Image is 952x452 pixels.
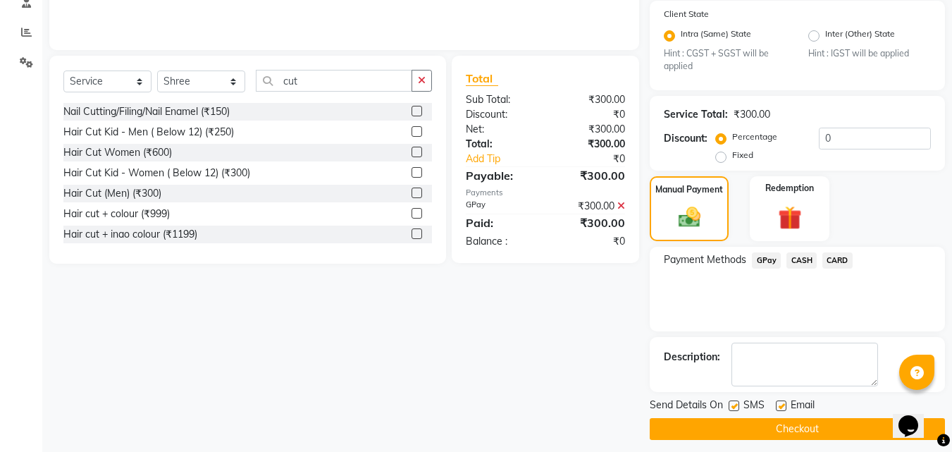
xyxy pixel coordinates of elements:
[681,28,751,44] label: Intra (Same) State
[664,131,707,146] div: Discount:
[664,8,709,20] label: Client State
[825,28,895,44] label: Inter (Other) State
[63,166,250,181] div: Hair Cut Kid - Women ( Below 12) (₹300)
[256,70,412,92] input: Search or Scan
[63,145,172,160] div: Hair Cut Women (₹600)
[664,47,786,73] small: Hint : CGST + SGST will be applied
[771,203,809,232] img: _gift.svg
[743,398,765,415] span: SMS
[545,199,636,214] div: ₹300.00
[791,398,815,415] span: Email
[545,137,636,152] div: ₹300.00
[63,227,197,242] div: Hair cut + inao colour (₹1199)
[765,182,814,195] label: Redemption
[786,252,817,269] span: CASH
[455,92,545,107] div: Sub Total:
[752,252,781,269] span: GPay
[545,167,636,184] div: ₹300.00
[455,152,560,166] a: Add Tip
[664,252,746,267] span: Payment Methods
[545,234,636,249] div: ₹0
[561,152,636,166] div: ₹0
[455,137,545,152] div: Total:
[664,350,720,365] div: Description:
[455,199,545,214] div: GPay
[545,92,636,107] div: ₹300.00
[466,71,498,86] span: Total
[808,47,931,60] small: Hint : IGST will be applied
[672,204,707,230] img: _cash.svg
[455,167,545,184] div: Payable:
[655,183,723,196] label: Manual Payment
[734,107,770,122] div: ₹300.00
[63,207,170,221] div: Hair cut + colour (₹999)
[63,186,161,201] div: Hair Cut (Men) (₹300)
[455,107,545,122] div: Discount:
[822,252,853,269] span: CARD
[455,214,545,231] div: Paid:
[63,125,234,140] div: Hair Cut Kid - Men ( Below 12) (₹250)
[466,187,625,199] div: Payments
[650,418,945,440] button: Checkout
[63,104,230,119] div: Nail Cutting/Filing/Nail Enamel (₹150)
[664,107,728,122] div: Service Total:
[545,214,636,231] div: ₹300.00
[455,234,545,249] div: Balance :
[545,122,636,137] div: ₹300.00
[455,122,545,137] div: Net:
[732,149,753,161] label: Fixed
[893,396,938,438] iframe: chat widget
[732,130,777,143] label: Percentage
[545,107,636,122] div: ₹0
[650,398,723,415] span: Send Details On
